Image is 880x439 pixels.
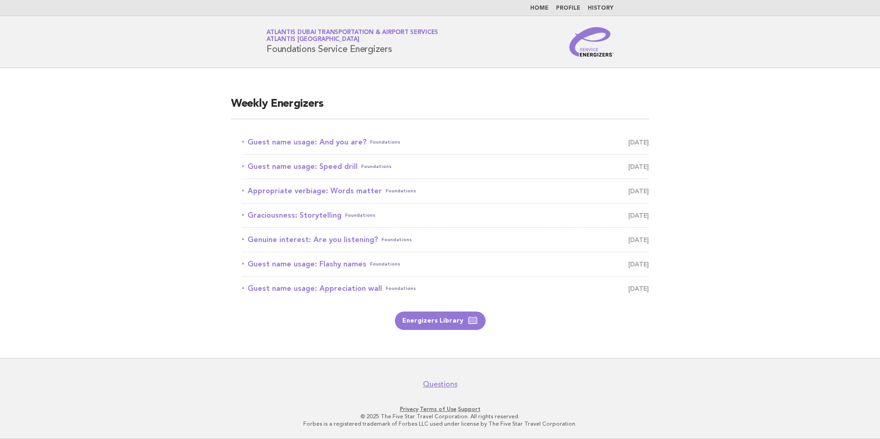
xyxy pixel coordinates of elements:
[231,97,649,119] h2: Weekly Energizers
[266,29,438,42] a: Atlantis Dubai Transportation & Airport ServicesAtlantis [GEOGRAPHIC_DATA]
[382,233,412,246] span: Foundations
[628,136,649,149] span: [DATE]
[370,258,400,271] span: Foundations
[158,420,722,427] p: Forbes is a registered trademark of Forbes LLC used under license by The Five Star Travel Corpora...
[569,27,614,57] img: Service Energizers
[242,233,649,246] a: Genuine interest: Are you listening?Foundations [DATE]
[386,282,416,295] span: Foundations
[628,209,649,222] span: [DATE]
[242,160,649,173] a: Guest name usage: Speed drillFoundations [DATE]
[242,185,649,197] a: Appropriate verbiage: Words matterFoundations [DATE]
[242,282,649,295] a: Guest name usage: Appreciation wallFoundations [DATE]
[370,136,400,149] span: Foundations
[628,160,649,173] span: [DATE]
[628,282,649,295] span: [DATE]
[386,185,416,197] span: Foundations
[628,185,649,197] span: [DATE]
[242,209,649,222] a: Graciousness: StorytellingFoundations [DATE]
[158,413,722,420] p: © 2025 The Five Star Travel Corporation. All rights reserved.
[628,258,649,271] span: [DATE]
[361,160,392,173] span: Foundations
[400,406,418,412] a: Privacy
[420,406,457,412] a: Terms of Use
[458,406,481,412] a: Support
[242,258,649,271] a: Guest name usage: Flashy namesFoundations [DATE]
[242,136,649,149] a: Guest name usage: And you are?Foundations [DATE]
[266,30,438,54] h1: Foundations Service Energizers
[628,233,649,246] span: [DATE]
[423,380,457,389] a: Questions
[395,312,486,330] a: Energizers Library
[158,405,722,413] p: · ·
[556,6,580,11] a: Profile
[266,37,359,43] span: Atlantis [GEOGRAPHIC_DATA]
[530,6,549,11] a: Home
[588,6,614,11] a: History
[345,209,376,222] span: Foundations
